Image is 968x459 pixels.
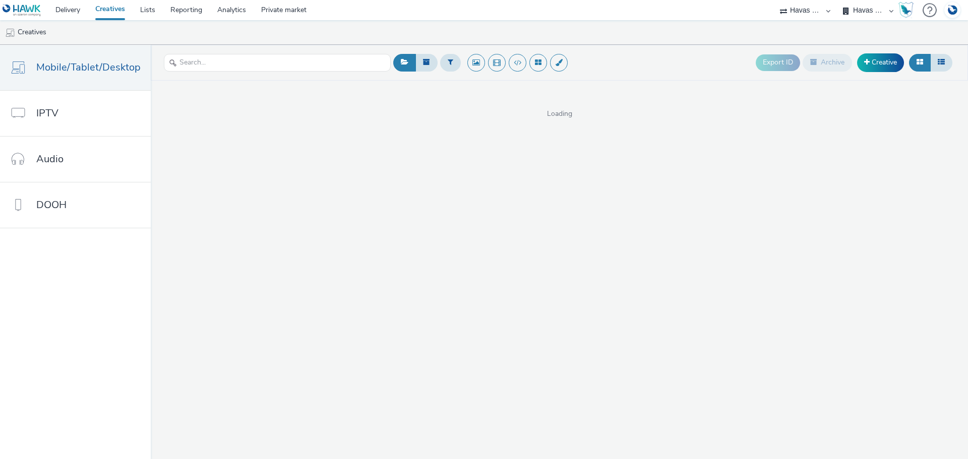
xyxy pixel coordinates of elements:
img: Hawk Academy [898,2,914,18]
img: mobile [5,28,15,38]
span: IPTV [36,106,58,120]
img: undefined Logo [3,4,41,17]
button: Export ID [756,54,800,71]
a: Creative [857,53,904,72]
button: Grid [909,54,931,71]
button: Table [930,54,952,71]
span: Audio [36,152,64,166]
img: Account DE [945,2,960,19]
span: Loading [151,109,968,119]
input: Search... [164,54,391,72]
button: Archive [803,54,852,71]
span: Mobile/Tablet/Desktop [36,60,141,75]
a: Hawk Academy [898,2,918,18]
span: DOOH [36,198,67,212]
